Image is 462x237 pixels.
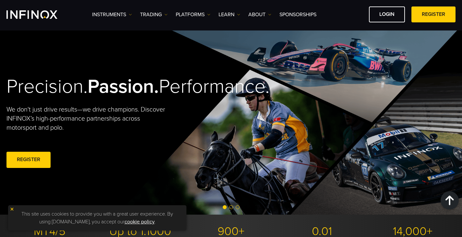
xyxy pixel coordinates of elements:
a: REGISTER [6,152,51,168]
a: Instruments [92,11,132,18]
a: Learn [219,11,240,18]
a: INFINOX Logo [6,10,73,19]
a: cookie policy [124,219,155,225]
img: yellow close icon [10,207,14,211]
p: This site uses cookies to provide you with a great user experience. By using [DOMAIN_NAME], you a... [11,208,183,227]
span: Go to slide 3 [236,205,240,209]
span: Go to slide 2 [229,205,233,209]
h2: Precision. Performance. [6,75,208,99]
a: ABOUT [248,11,271,18]
a: LOGIN [369,6,405,22]
a: REGISTER [411,6,456,22]
strong: Passion. [88,75,159,98]
a: SPONSORSHIPS [279,11,316,18]
a: PLATFORMS [176,11,210,18]
span: Go to slide 1 [223,205,227,209]
a: TRADING [140,11,168,18]
p: We don't just drive results—we drive champions. Discover INFINOX’s high-performance partnerships ... [6,105,168,132]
